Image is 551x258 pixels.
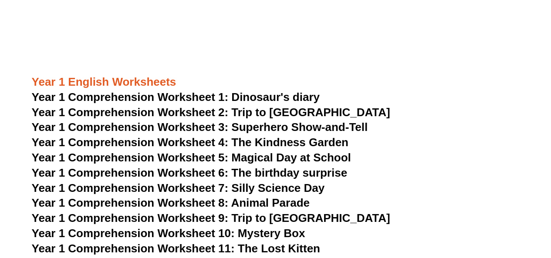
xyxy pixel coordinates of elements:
[32,151,351,164] a: Year 1 Comprehension Worksheet 5: Magical Day at School
[32,90,320,104] a: Year 1 Comprehension Worksheet 1: Dinosaur's diary
[507,216,551,258] iframe: Chat Widget
[32,211,390,224] a: Year 1 Comprehension Worksheet 9: Trip to [GEOGRAPHIC_DATA]
[32,136,348,149] a: Year 1 Comprehension Worksheet 4: The Kindness Garden
[32,106,390,119] a: Year 1 Comprehension Worksheet 2: Trip to [GEOGRAPHIC_DATA]
[32,227,305,240] a: Year 1 Comprehension Worksheet 10: Mystery Box
[32,121,368,134] a: Year 1 Comprehension Worksheet 3: Superhero Show-and-Tell
[32,242,320,255] a: Year 1 Comprehension Worksheet 11: The Lost Kitten
[32,75,520,90] h3: Year 1 English Worksheets
[32,196,310,209] a: Year 1 Comprehension Worksheet 8: Animal Parade
[32,166,347,179] a: Year 1 Comprehension Worksheet 6: The birthday surprise
[32,181,325,194] a: Year 1 Comprehension Worksheet 7: Silly Science Day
